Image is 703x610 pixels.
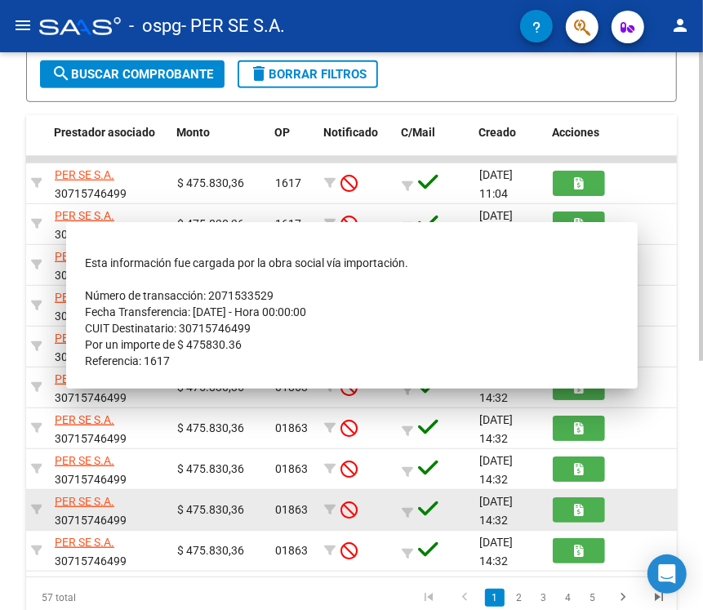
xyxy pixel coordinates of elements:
a: go to first page [413,589,444,607]
a: 1 [485,589,505,607]
span: Prestador asociado [55,126,156,139]
span: [DATE] 14:32 [479,454,513,486]
span: PER SE S.A. [55,209,114,222]
span: 30715746499 [55,413,127,445]
span: [DATE] 14:32 [479,413,513,445]
span: 30715746499 [55,250,127,282]
span: 30715746499 [55,372,127,404]
span: PER SE S.A. [55,536,114,549]
span: $ 475.830,36 [177,217,244,230]
span: $ 475.830,36 [177,503,244,516]
datatable-header-cell: Prestador asociado [48,115,171,169]
a: go to last page [643,589,674,607]
span: PER SE S.A. [55,332,114,345]
span: 01863 [275,421,308,434]
td: Número de transacción: 2071533529 [86,287,618,304]
datatable-header-cell: Notificado [318,115,395,169]
span: [DATE] 11:04 [479,209,513,241]
td: Esta información fue cargada por la obra social vía importación. [86,255,618,271]
a: go to previous page [449,589,480,607]
td: Referencia: 1617 [86,353,618,369]
span: 01863 [275,544,308,557]
span: 30715746499 [55,209,127,241]
span: 01863 [275,503,308,516]
span: 30715746499 [55,332,127,363]
span: 1617 [275,176,301,189]
a: 4 [558,589,578,607]
span: PER SE S.A. [55,413,114,426]
datatable-header-cell: OP [269,115,318,169]
span: 30715746499 [55,168,127,200]
span: [DATE] 14:32 [479,536,513,568]
span: PER SE S.A. [55,495,114,508]
span: Buscar Comprobante [51,67,213,82]
span: - PER SE S.A. [181,8,285,44]
span: Acciones [553,126,600,139]
td: CUIT Destinatario: 30715746499 [86,320,618,336]
span: C/Mail [402,126,436,139]
span: Borrar Filtros [249,67,367,82]
span: $ 475.830,36 [177,462,244,475]
span: 30715746499 [55,454,127,486]
a: 3 [534,589,554,607]
mat-icon: menu [13,16,33,35]
a: 5 [583,589,603,607]
span: 30715746499 [55,291,127,323]
span: - ospg [129,8,181,44]
span: 01863 [275,462,308,475]
mat-icon: delete [249,64,269,83]
datatable-header-cell: Creado [473,115,546,169]
span: PER SE S.A. [55,168,114,181]
datatable-header-cell: Acciones [546,115,693,169]
span: 30715746499 [55,536,127,568]
mat-icon: person [670,16,690,35]
a: go to next page [607,589,638,607]
span: 30715746499 [55,495,127,527]
span: PER SE S.A. [55,372,114,385]
span: PER SE S.A. [55,291,114,304]
mat-icon: search [51,64,71,83]
span: Monto [177,126,211,139]
a: 2 [509,589,529,607]
datatable-header-cell: Monto [171,115,269,169]
td: Por un importe de $ 475830.36 [86,336,618,353]
span: Creado [479,126,517,139]
td: Fecha Transferencia: [DATE] - Hora 00:00:00 [86,304,618,320]
span: $ 475.830,36 [177,421,244,434]
span: Notificado [324,126,379,139]
datatable-header-cell: C/Mail [395,115,473,169]
span: [DATE] 14:32 [479,495,513,527]
span: [DATE] 11:04 [479,168,513,200]
span: PER SE S.A. [55,454,114,467]
span: $ 475.830,36 [177,176,244,189]
div: Open Intercom Messenger [647,554,687,594]
span: 1617 [275,217,301,230]
span: OP [275,126,291,139]
span: PER SE S.A. [55,250,114,263]
span: $ 475.830,36 [177,544,244,557]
